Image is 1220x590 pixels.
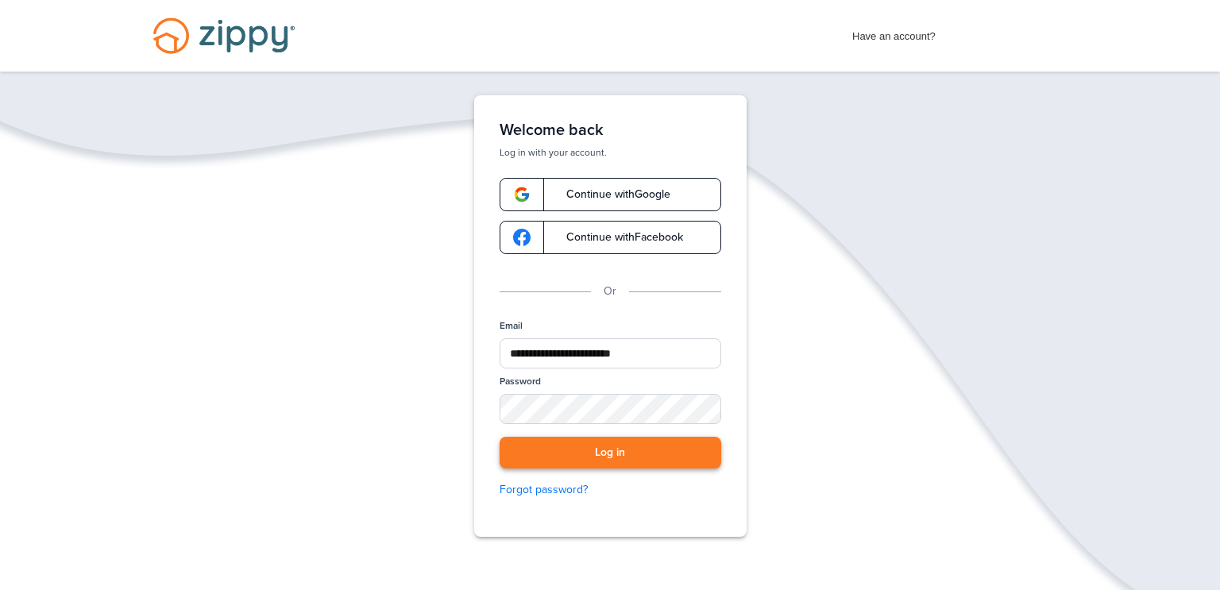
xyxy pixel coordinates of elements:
[500,121,721,140] h1: Welcome back
[852,20,936,45] span: Have an account?
[500,437,721,469] button: Log in
[513,186,531,203] img: google-logo
[500,375,541,388] label: Password
[500,319,523,333] label: Email
[500,481,721,499] a: Forgot password?
[604,283,616,300] p: Or
[513,229,531,246] img: google-logo
[500,178,721,211] a: google-logoContinue withGoogle
[550,232,683,243] span: Continue with Facebook
[500,146,721,159] p: Log in with your account.
[500,338,721,368] input: Email
[500,394,721,424] input: Password
[550,189,670,200] span: Continue with Google
[500,221,721,254] a: google-logoContinue withFacebook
